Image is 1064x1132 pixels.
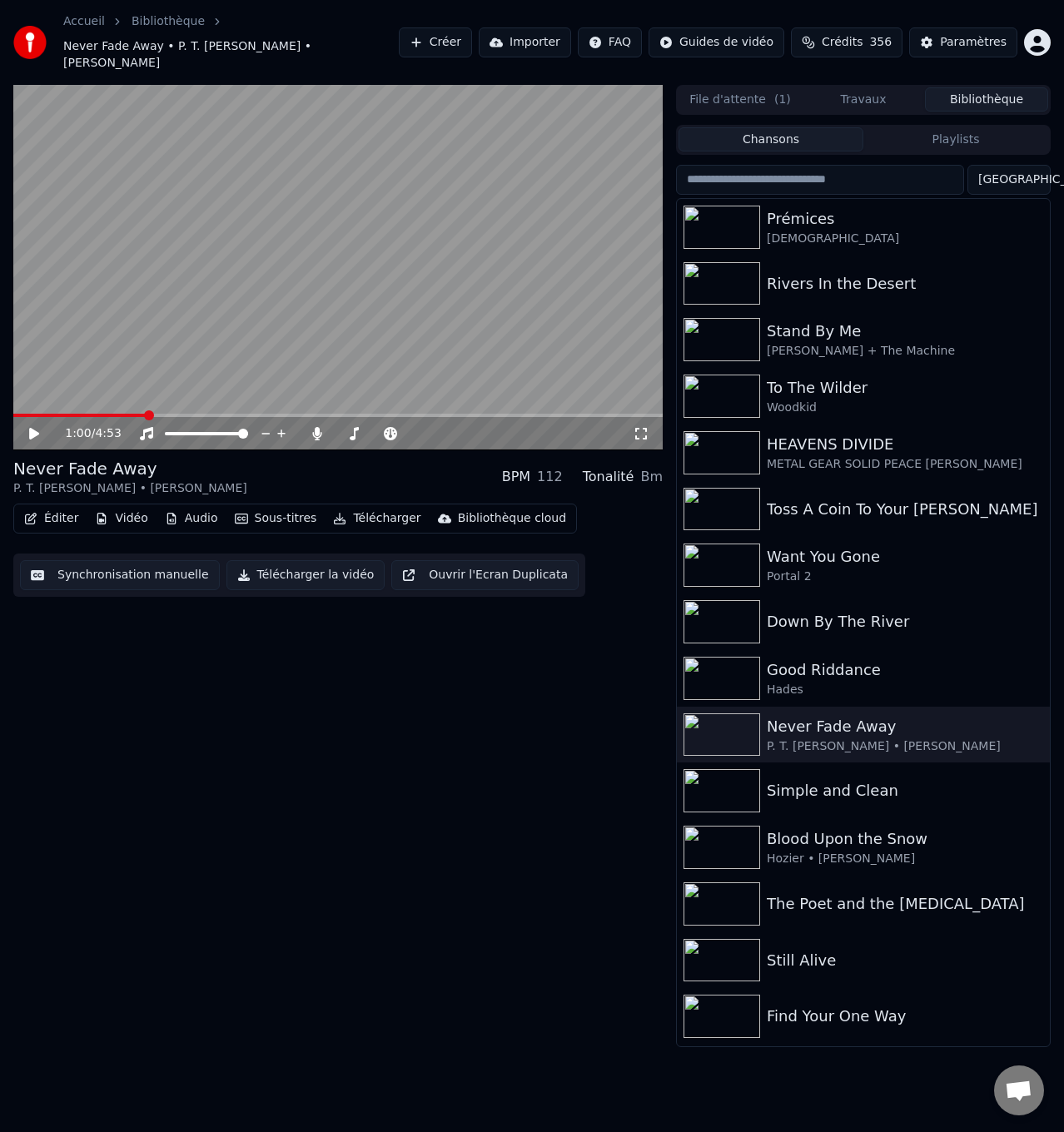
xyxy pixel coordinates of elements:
[767,456,1043,473] div: METAL GEAR SOLID PEACE [PERSON_NAME]
[228,507,324,530] button: Sous-titres
[940,34,1007,51] div: Paramètres
[925,87,1048,112] button: Bibliothèque
[13,480,247,497] div: P. T. [PERSON_NAME] • [PERSON_NAME]
[767,207,1043,231] div: Prémices
[132,13,205,30] a: Bibliothèque
[640,467,663,487] div: Bm
[17,507,85,530] button: Éditer
[767,738,1043,755] div: P. T. [PERSON_NAME] • [PERSON_NAME]
[20,560,220,590] button: Synchronisation manuelle
[479,27,571,57] button: Importer
[767,376,1043,400] div: To The Wilder
[774,92,791,108] span: ( 1 )
[767,272,1043,295] div: Rivers In the Desert
[767,682,1043,698] div: Hades
[458,510,566,527] div: Bibliothèque cloud
[767,400,1043,416] div: Woodkid
[649,27,784,57] button: Guides de vidéo
[767,343,1043,360] div: [PERSON_NAME] + The Machine
[767,715,1043,738] div: Never Fade Away
[502,467,530,487] div: BPM
[767,433,1043,456] div: HEAVENS DIVIDE
[869,34,892,51] span: 356
[802,87,925,112] button: Travaux
[578,27,642,57] button: FAQ
[767,320,1043,343] div: Stand By Me
[767,231,1043,247] div: [DEMOGRAPHIC_DATA]
[88,507,154,530] button: Vidéo
[95,425,121,442] span: 4:53
[63,13,105,30] a: Accueil
[158,507,225,530] button: Audio
[65,425,105,442] div: /
[226,560,385,590] button: Télécharger la vidéo
[767,892,1043,916] div: The Poet and the [MEDICAL_DATA]
[791,27,902,57] button: Crédits356
[767,827,1043,851] div: Blood Upon the Snow
[13,26,47,59] img: youka
[767,568,1043,585] div: Portal 2
[63,38,399,72] span: Never Fade Away • P. T. [PERSON_NAME] • [PERSON_NAME]
[767,851,1043,867] div: Hozier • [PERSON_NAME]
[909,27,1017,57] button: Paramètres
[679,127,863,151] button: Chansons
[767,1005,1043,1028] div: Find Your One Way
[391,560,579,590] button: Ouvrir l'Ecran Duplicata
[822,34,863,51] span: Crédits
[767,658,1043,682] div: Good Riddance
[537,467,563,487] div: 112
[767,545,1043,568] div: Want You Gone
[326,507,427,530] button: Télécharger
[767,949,1043,972] div: Still Alive
[63,13,399,72] nav: breadcrumb
[863,127,1048,151] button: Playlists
[679,87,802,112] button: File d'attente
[994,1065,1044,1115] a: Ouvrir le chat
[583,467,634,487] div: Tonalité
[767,610,1043,633] div: Down By The River
[767,498,1043,521] div: Toss A Coin To Your [PERSON_NAME]
[13,457,247,480] div: Never Fade Away
[399,27,472,57] button: Créer
[65,425,91,442] span: 1:00
[767,779,1043,802] div: Simple and Clean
